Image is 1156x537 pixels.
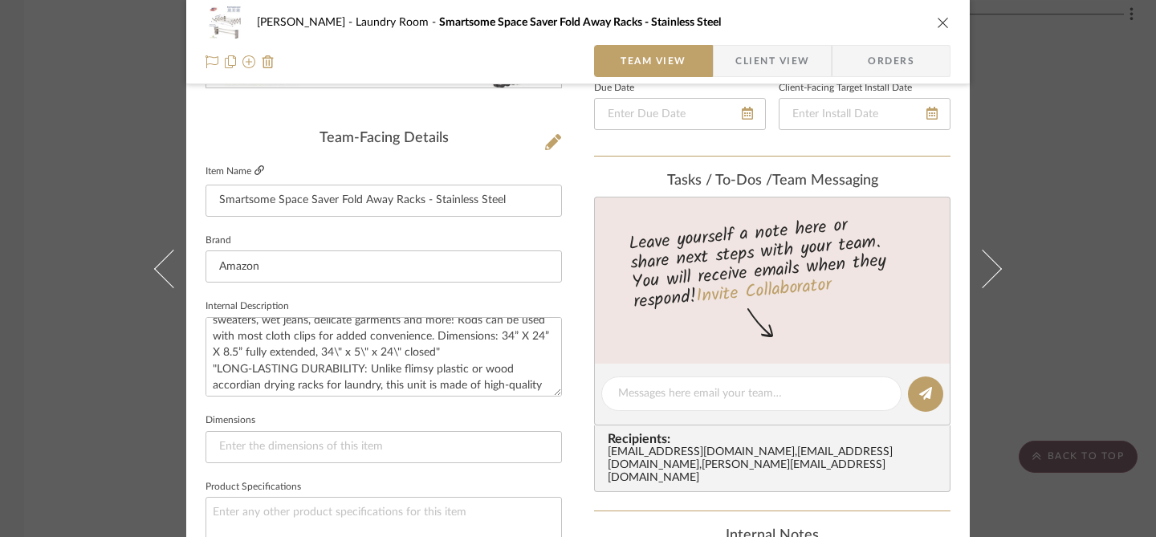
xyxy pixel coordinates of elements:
img: Remove from project [262,55,275,68]
label: Item Name [206,165,264,178]
div: Leave yourself a note here or share next steps with your team. You will receive emails when they ... [592,208,953,315]
input: Enter Item Name [206,185,562,217]
label: Due Date [594,84,634,92]
span: Recipients: [608,432,943,446]
input: Enter Due Date [594,98,766,130]
span: Tasks / To-Dos / [667,173,772,188]
a: Invite Collaborator [695,271,832,311]
input: Enter Brand [206,250,562,283]
span: Orders [850,45,932,77]
label: Product Specifications [206,483,301,491]
span: [PERSON_NAME] [257,17,356,28]
div: [EMAIL_ADDRESS][DOMAIN_NAME] , [EMAIL_ADDRESS][DOMAIN_NAME] , [PERSON_NAME][EMAIL_ADDRESS][DOMAIN... [608,446,943,485]
label: Dimensions [206,417,255,425]
button: close [936,15,950,30]
label: Brand [206,237,231,245]
label: Client-Facing Target Install Date [779,84,912,92]
input: Enter Install Date [779,98,950,130]
span: Laundry Room [356,17,439,28]
img: 6a98883d-7b19-4377-b37e-36d44226274c_48x40.jpg [206,6,244,39]
span: Smartsome Space Saver Fold Away Racks - Stainless Steel [439,17,721,28]
div: team Messaging [594,173,950,190]
input: Enter the dimensions of this item [206,431,562,463]
label: Internal Description [206,303,289,311]
span: Team View [621,45,686,77]
div: Team-Facing Details [206,130,562,148]
span: Client View [735,45,809,77]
